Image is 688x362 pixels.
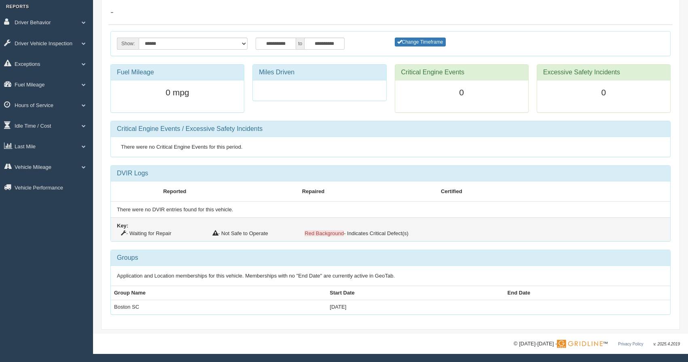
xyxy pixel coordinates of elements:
[117,143,664,151] div: There were no Critical Engine Events for this period.
[305,230,344,236] span: Red Background
[326,300,504,314] td: [DATE]
[441,188,462,194] strong: Certified
[117,170,664,177] h3: DVIR Logs
[259,69,380,76] h3: Miles Driven
[209,229,301,237] div: - Not Safe to Operate
[301,229,484,237] div: - Indicates Critical Defect(s)
[296,38,304,50] span: to
[163,188,186,194] strong: Reported
[302,188,325,194] strong: Repaired
[111,300,326,314] td: Boston SC
[117,229,209,237] div: - Waiting for Repair
[654,342,680,346] span: v. 2025.4.2019
[514,340,680,348] div: © [DATE]-[DATE] - ™
[117,223,128,229] b: Key:
[504,286,670,300] th: End Date
[111,266,670,286] div: Application and Location memberships for this vehicle. Memberships with no "End Date" are current...
[111,286,326,300] th: Group Name
[537,80,670,104] div: 0
[117,125,664,133] h3: Critical Engine Events / Excessive Safety Incidents
[395,80,528,104] div: 0
[326,286,504,300] th: Start Date
[401,69,522,76] h3: Critical Engine Events
[110,6,114,17] small: -
[117,69,238,76] h3: Fuel Mileage
[557,340,603,348] img: Gridline
[117,38,139,50] span: Show:
[543,69,664,76] h3: Excessive Safety Incidents
[395,38,446,46] button: Change Timeframe
[111,80,244,104] div: 0 mpg
[618,342,643,346] a: Privacy Policy
[117,254,664,261] h3: Groups
[111,201,670,218] li: There were no DVIR entries found for this vehicle.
